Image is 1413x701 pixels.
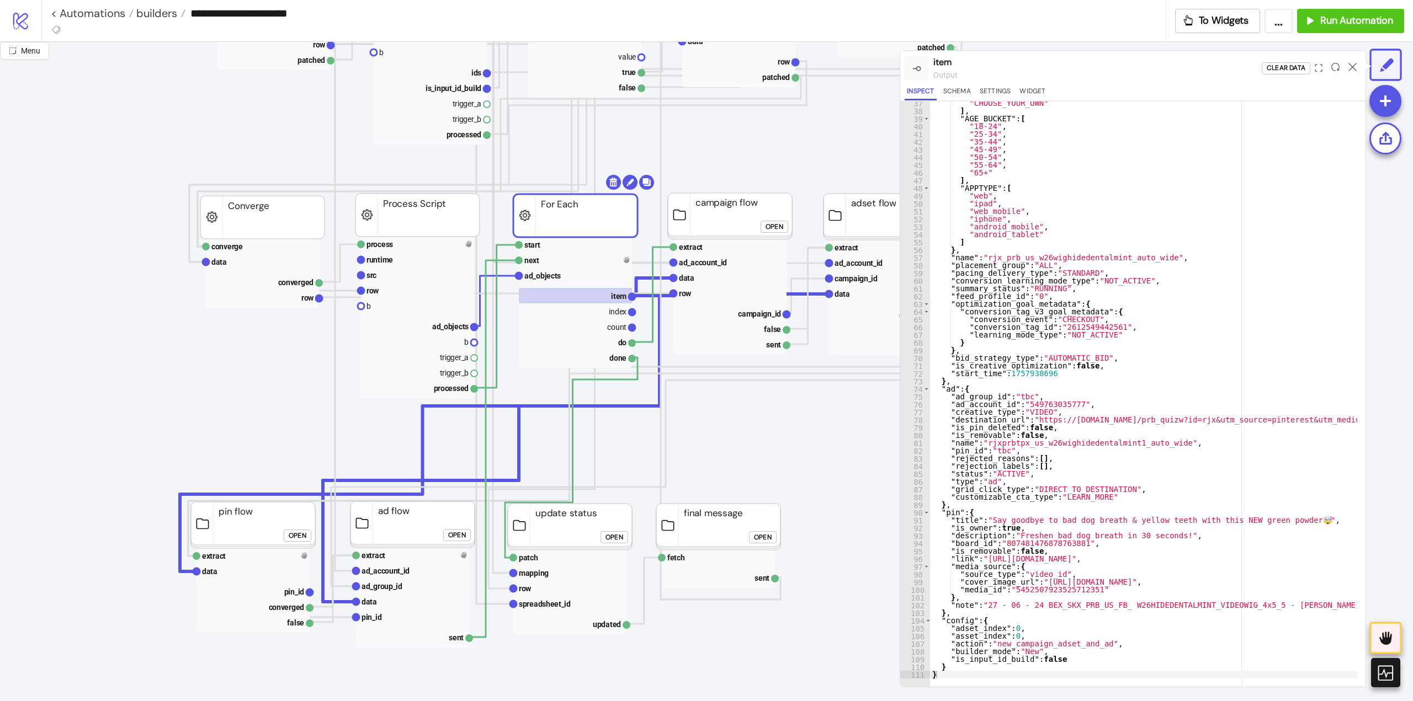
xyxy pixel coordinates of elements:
text: data [835,290,850,298]
button: Schema [941,85,973,100]
div: 48 [900,184,930,192]
span: Toggle code folding, rows 39 through 47 [923,115,929,122]
button: Settings [978,85,1013,100]
text: pin_id [284,587,305,596]
button: Open [749,531,777,543]
div: 40 [900,122,930,130]
div: 51 [900,207,930,215]
div: 63 [900,300,930,308]
span: Toggle code folding, rows 48 through 55 [923,184,929,192]
text: ad_account_id [362,566,410,575]
div: 73 [900,377,930,385]
a: < Automations [51,8,134,19]
button: Open [761,221,788,233]
text: index [609,307,626,316]
div: 37 [900,99,930,107]
span: Toggle code folding, rows 63 through 69 [923,300,929,308]
text: b [464,338,469,346]
div: Open [448,529,466,542]
span: Menu [21,46,40,55]
button: Open [601,531,628,543]
div: 110 [900,663,930,671]
div: 79 [900,424,930,431]
div: 39 [900,115,930,122]
div: 94 [900,539,930,547]
div: 85 [900,470,930,478]
span: builders [134,6,177,20]
button: Run Automation [1297,9,1404,33]
span: To Widgets [1199,14,1249,27]
button: Open [443,529,471,541]
span: expand [1315,64,1322,72]
text: is_input_id_build [426,84,481,93]
div: 108 [900,648,930,655]
text: b [379,48,384,57]
div: 88 [900,493,930,501]
div: 44 [900,153,930,161]
div: 72 [900,370,930,377]
text: ids [471,68,481,77]
text: campaign_id [835,274,878,283]
text: adgroup_id [899,310,937,319]
div: 68 [900,339,930,346]
text: row [301,293,314,302]
div: 55 [900,238,930,246]
text: row [778,57,790,66]
text: value [618,52,636,61]
text: item [611,292,626,301]
text: next [524,256,539,265]
div: 84 [900,462,930,470]
text: fetch [667,553,685,562]
div: 78 [900,416,930,424]
div: 109 [900,655,930,663]
text: ad_objects [432,322,469,331]
text: pin_id [362,613,382,622]
div: 74 [900,385,930,393]
div: 77 [900,408,930,416]
div: 86 [900,478,930,485]
div: 103 [900,609,930,617]
div: 111 [900,671,930,678]
div: 41 [900,130,930,138]
div: 104 [900,617,930,624]
div: 90 [900,509,930,516]
div: 43 [900,146,930,153]
text: row [519,584,532,593]
div: 102 [900,601,930,609]
div: 57 [900,254,930,261]
text: runtime [366,255,393,264]
div: 62 [900,292,930,300]
span: radius-bottomright [9,47,17,55]
button: Widget [1017,85,1048,100]
div: 101 [900,593,930,601]
text: ad_objects [524,271,561,280]
div: 54 [900,231,930,238]
div: 80 [900,431,930,439]
span: Toggle code folding, rows 64 through 68 [923,308,929,315]
button: Inspect [905,85,936,100]
div: 52 [900,215,930,223]
text: extract [362,551,385,560]
button: To Widgets [1175,9,1261,33]
div: 61 [900,285,930,292]
button: ... [1265,9,1293,33]
div: 75 [900,393,930,400]
div: Clear Data [1267,62,1305,74]
div: 66 [900,323,930,331]
text: extract [835,243,858,252]
text: row [679,289,692,298]
text: row [366,286,379,295]
div: 87 [900,485,930,493]
div: Open [754,531,772,544]
div: 50 [900,200,930,207]
text: spreadsheet_id [519,600,571,608]
text: process [366,240,393,249]
div: 70 [900,354,930,362]
div: 67 [900,331,930,339]
div: 83 [900,454,930,462]
div: 64 [900,308,930,315]
div: item [933,55,1262,69]
div: 45 [900,161,930,169]
text: data [679,274,694,282]
div: 100 [900,586,930,593]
